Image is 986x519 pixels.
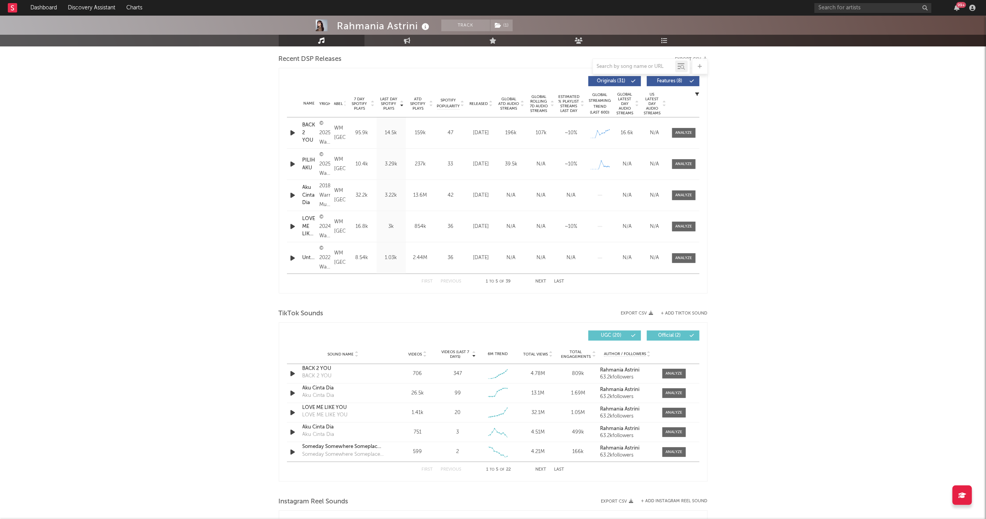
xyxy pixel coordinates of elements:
div: Global Streaming Trend (Last 60D) [588,92,612,116]
a: Rahmania Astrini [600,407,654,412]
div: 14.5k [379,129,404,137]
div: 20 [455,409,460,417]
div: N/A [498,192,524,199]
span: ( 1 ) [490,20,513,31]
span: Sound Name [328,352,354,357]
div: N/A [528,254,554,262]
div: 2.44M [408,254,433,262]
span: of [500,280,505,283]
div: N/A [643,254,666,262]
div: 1 5 22 [477,465,520,475]
input: Search by song name or URL [593,64,675,70]
span: Global Latest Day Audio Streams [616,92,634,116]
div: WM [GEOGRAPHIC_DATA] [334,124,345,142]
a: Aku Cinta Dia [303,384,384,392]
div: [DATE] [468,129,494,137]
div: 196k [498,129,524,137]
div: 1.05M [560,409,596,417]
span: Videos [409,352,422,357]
div: N/A [643,129,666,137]
div: N/A [528,160,554,168]
button: Export CSV [621,311,653,316]
div: Rahmania Astrini [337,20,432,32]
div: 33 [437,160,464,168]
span: Author / Followers [604,352,646,357]
span: Global ATD Audio Streams [498,97,520,111]
div: Untitled [303,254,316,262]
a: Aku Cinta Dia [303,184,316,207]
div: N/A [558,192,584,199]
span: UGC ( 20 ) [593,333,629,338]
div: N/A [616,160,639,168]
a: Rahmania Astrini [600,426,654,432]
div: 63.2k followers [600,375,654,380]
button: UGC(20) [588,331,641,341]
div: [DATE] [468,160,494,168]
div: Aku Cinta Dia [303,392,335,400]
div: 32.2k [349,192,375,199]
a: PILIHLAH AKU [303,156,316,172]
strong: Rahmania Astrini [600,407,639,412]
div: 63.2k followers [600,394,654,400]
div: Name [303,101,316,107]
div: © 2022 Warner Music Indonesia [319,244,330,272]
div: 706 [400,370,436,378]
span: Recent DSP Releases [279,55,342,64]
span: Instagram Reel Sounds [279,497,349,507]
div: 6M Trend [480,351,516,357]
div: ~ 10 % [558,223,584,231]
a: LOVE ME LIKE YOU [303,404,384,412]
span: to [490,280,494,283]
span: Copyright [311,101,334,106]
div: 99 [455,389,461,397]
div: 8.54k [349,254,375,262]
div: 36 [437,254,464,262]
span: Global Rolling 7D Audio Streams [528,94,550,113]
div: 347 [453,370,462,378]
div: 1 5 39 [477,277,520,286]
div: 3 [456,428,459,436]
button: Previous [441,279,462,284]
div: 39.5k [498,160,524,168]
div: 42 [437,192,464,199]
span: Total Engagements [560,350,591,359]
div: WM [GEOGRAPHIC_DATA] [334,155,345,174]
div: © 2025 Warner Music Indonesia [319,119,330,147]
button: 99+ [954,5,959,11]
div: 13.1M [520,389,556,397]
div: 499k [560,428,596,436]
button: Export CSV [675,57,708,62]
div: 47 [437,129,464,137]
span: Total Views [523,352,548,357]
div: 16.8k [349,223,375,231]
span: ATD Spotify Plays [408,97,428,111]
div: N/A [643,192,666,199]
a: Rahmania Astrini [600,446,654,451]
div: LOVE ME LIKE YOU [303,215,316,238]
div: [DATE] [468,254,494,262]
div: © 2025 Warner Music Indonesia [319,150,330,178]
div: 32.1M [520,409,556,417]
div: 36 [437,223,464,231]
span: Last Day Spotify Plays [379,97,399,111]
button: Last [554,279,565,284]
div: 2018 Warner Music Indonesia [319,181,330,210]
div: BACK 2 YOU [303,365,384,373]
div: WM [GEOGRAPHIC_DATA] [334,249,345,267]
div: 599 [400,448,436,456]
span: Estimated % Playlist Streams Last Day [558,94,580,113]
button: Originals(31) [588,76,641,86]
div: 3k [379,223,404,231]
a: Rahmania Astrini [600,368,654,373]
strong: Rahmania Astrini [600,387,639,392]
div: [DATE] [468,192,494,199]
div: ~ 10 % [558,129,584,137]
button: Export CSV [601,499,634,504]
span: Originals ( 31 ) [593,79,629,84]
div: N/A [616,254,639,262]
div: N/A [498,254,524,262]
div: 4.78M [520,370,556,378]
div: [DATE] [468,223,494,231]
